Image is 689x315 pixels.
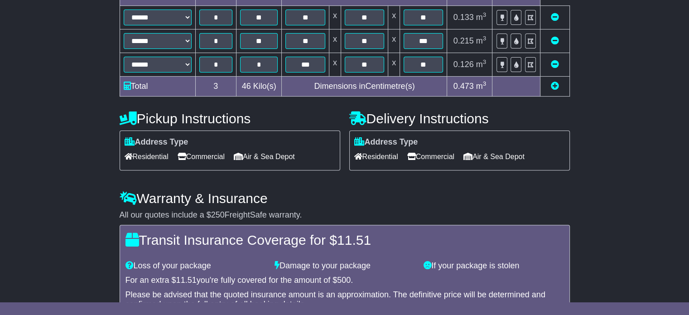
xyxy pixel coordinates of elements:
[337,276,351,285] span: 500
[453,13,474,22] span: 0.133
[388,53,400,77] td: x
[476,60,487,69] span: m
[349,111,570,126] h4: Delivery Instructions
[120,77,195,97] td: Total
[551,36,559,45] a: Remove this item
[125,233,564,247] h4: Transit Insurance Coverage for $
[236,77,282,97] td: Kilo(s)
[329,6,341,29] td: x
[125,137,188,147] label: Address Type
[120,111,340,126] h4: Pickup Instructions
[476,36,487,45] span: m
[242,82,251,91] span: 46
[178,150,225,164] span: Commercial
[551,82,559,91] a: Add new item
[354,150,398,164] span: Residential
[407,150,454,164] span: Commercial
[453,82,474,91] span: 0.473
[329,53,341,77] td: x
[354,137,418,147] label: Address Type
[476,82,487,91] span: m
[125,150,169,164] span: Residential
[234,150,295,164] span: Air & Sea Depot
[211,210,225,219] span: 250
[120,191,570,206] h4: Warranty & Insurance
[329,29,341,53] td: x
[337,233,371,247] span: 11.51
[125,276,564,286] div: For an extra $ you're fully covered for the amount of $ .
[282,77,447,97] td: Dimensions in Centimetre(s)
[120,210,570,220] div: All our quotes include a $ FreightSafe warranty.
[483,35,487,42] sup: 3
[121,261,270,271] div: Loss of your package
[270,261,419,271] div: Damage to your package
[551,13,559,22] a: Remove this item
[388,6,400,29] td: x
[419,261,568,271] div: If your package is stolen
[176,276,197,285] span: 11.51
[551,60,559,69] a: Remove this item
[388,29,400,53] td: x
[453,36,474,45] span: 0.215
[483,11,487,18] sup: 3
[463,150,525,164] span: Air & Sea Depot
[476,13,487,22] span: m
[453,60,474,69] span: 0.126
[195,77,236,97] td: 3
[483,80,487,87] sup: 3
[125,290,564,310] div: Please be advised that the quoted insurance amount is an approximation. The definitive price will...
[483,58,487,65] sup: 3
